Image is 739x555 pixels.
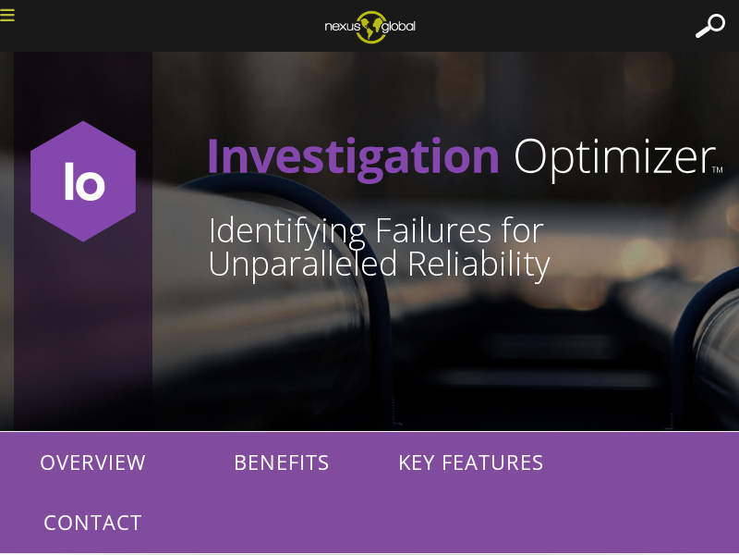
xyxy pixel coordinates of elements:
img: Io [18,117,148,246]
img: InvOpthorizontal-no-icon [208,98,725,214]
p: KEY FEATURES [379,432,563,492]
h1: Identifying Failures for Unparalleled Reliability [208,214,725,280]
p: BENEFITS [189,432,374,492]
img: ng_logo_web [310,5,430,49]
